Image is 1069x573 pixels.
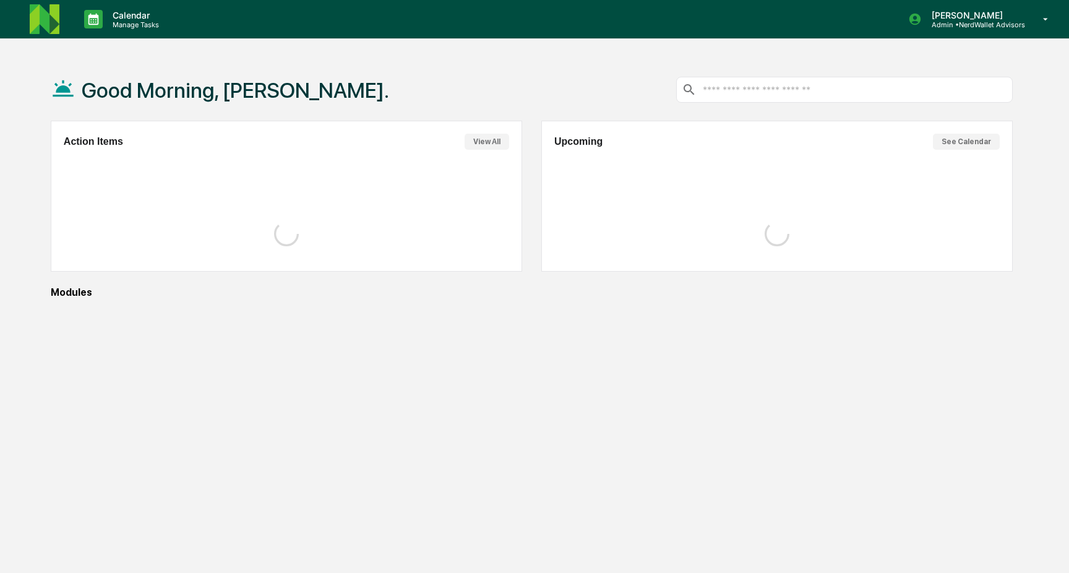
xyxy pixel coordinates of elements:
p: Admin • NerdWallet Advisors [922,20,1025,29]
p: [PERSON_NAME] [922,10,1025,20]
h2: Upcoming [554,136,603,147]
button: View All [465,134,509,150]
button: See Calendar [933,134,1000,150]
p: Manage Tasks [103,20,165,29]
img: logo [30,4,59,34]
div: Modules [51,286,1013,298]
h2: Action Items [64,136,123,147]
h1: Good Morning, [PERSON_NAME]. [82,78,389,103]
p: Calendar [103,10,165,20]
